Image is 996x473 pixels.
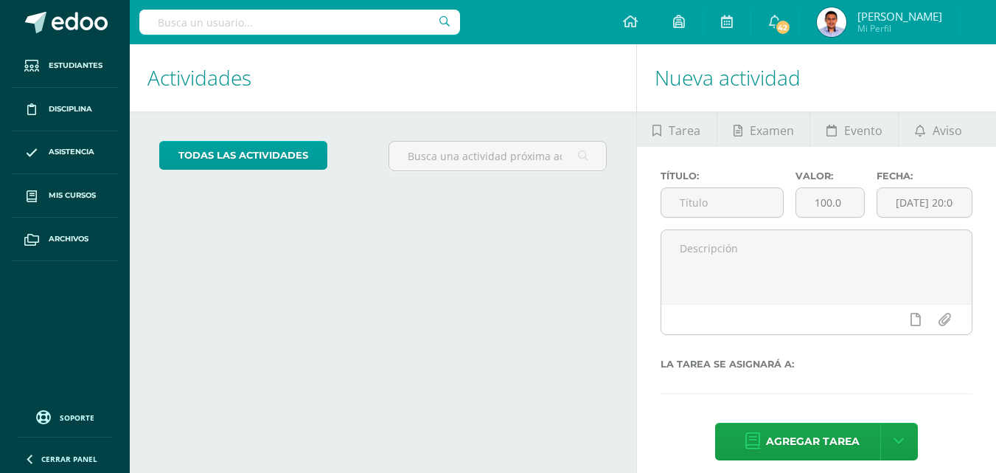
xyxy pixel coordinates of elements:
span: Examen [750,113,794,148]
input: Busca un usuario... [139,10,460,35]
span: Estudiantes [49,60,102,72]
h1: Actividades [147,44,619,111]
label: Valor: [795,170,865,182]
a: todas las Actividades [159,141,327,170]
span: Evento [844,113,882,148]
input: Fecha de entrega [877,188,972,217]
h1: Nueva actividad [655,44,978,111]
span: Agregar tarea [766,424,860,460]
a: Aviso [899,111,978,147]
span: Tarea [669,113,700,148]
label: La tarea se asignará a: [661,359,972,370]
a: Evento [810,111,898,147]
span: Disciplina [49,103,92,115]
span: Asistencia [49,146,94,158]
label: Fecha: [877,170,972,182]
input: Puntos máximos [796,188,864,217]
label: Título: [661,170,784,182]
a: Soporte [18,407,112,427]
a: Disciplina [12,88,118,131]
span: Aviso [933,113,962,148]
span: Mi Perfil [857,22,942,35]
a: Estudiantes [12,44,118,88]
img: b348a37d6ac1e07ade2a89e680b9c67f.png [817,7,846,37]
span: 42 [775,19,791,35]
input: Busca una actividad próxima aquí... [389,142,605,170]
a: Examen [717,111,809,147]
a: Archivos [12,218,118,261]
span: [PERSON_NAME] [857,9,942,24]
a: Asistencia [12,131,118,175]
span: Archivos [49,233,88,245]
span: Soporte [60,412,94,423]
input: Título [661,188,783,217]
a: Mis cursos [12,174,118,218]
span: Cerrar panel [41,454,97,464]
a: Tarea [637,111,717,147]
span: Mis cursos [49,190,96,201]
